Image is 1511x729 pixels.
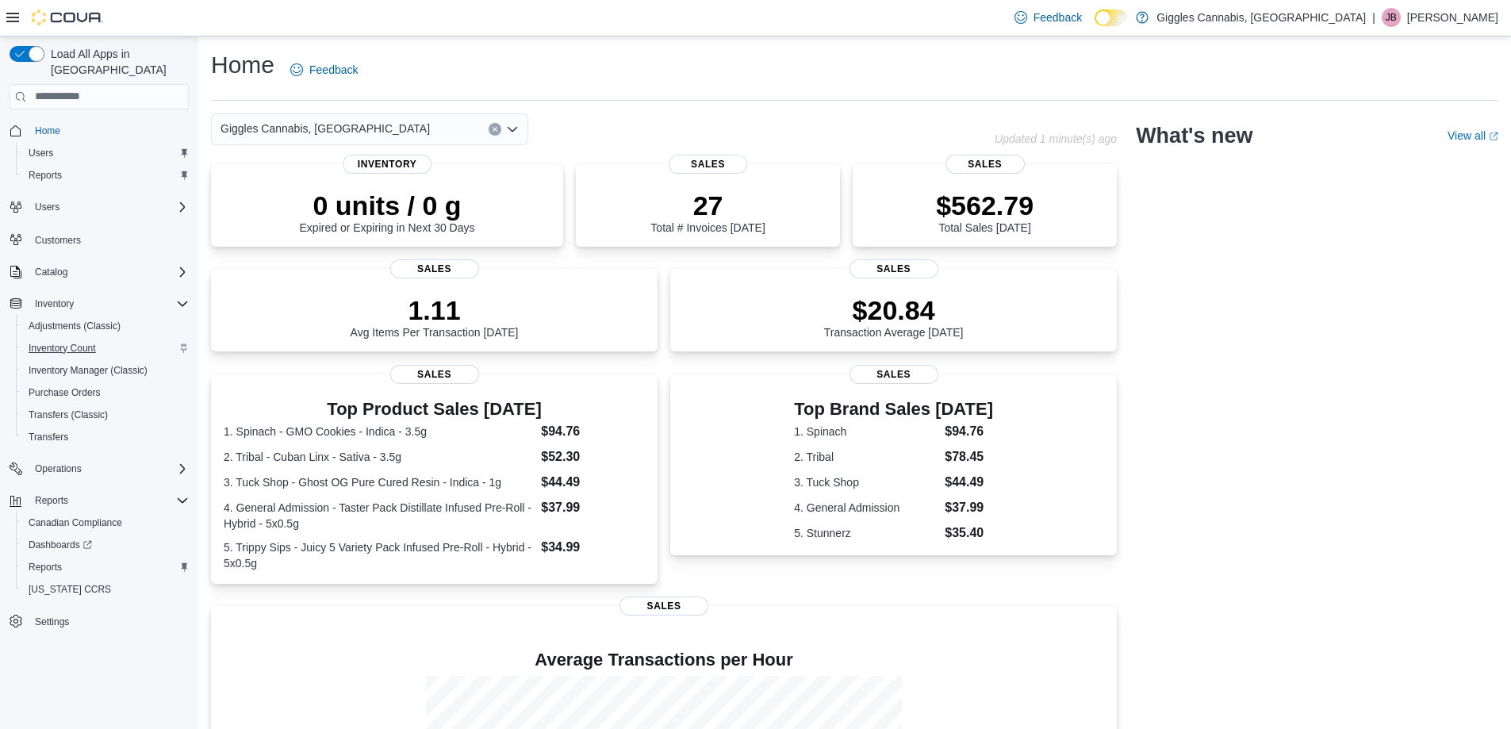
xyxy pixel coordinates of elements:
span: Dark Mode [1095,26,1095,27]
a: Reports [22,558,68,577]
span: [US_STATE] CCRS [29,583,111,596]
dd: $34.99 [541,538,645,557]
button: Reports [29,491,75,510]
span: Inventory Manager (Classic) [22,361,189,380]
span: Load All Apps in [GEOGRAPHIC_DATA] [44,46,189,78]
p: $562.79 [936,190,1034,221]
span: Customers [29,229,189,249]
span: Feedback [309,62,358,78]
button: Purchase Orders [16,382,195,404]
a: Settings [29,612,75,631]
a: Home [29,121,67,140]
img: Cova [32,10,103,25]
span: Reports [35,494,68,507]
a: Reports [22,166,68,185]
span: Users [29,198,189,217]
span: Inventory [29,294,189,313]
span: Reports [29,169,62,182]
dt: 3. Tuck Shop [794,474,938,490]
span: Purchase Orders [29,386,101,399]
span: Users [35,201,59,213]
span: Canadian Compliance [29,516,122,529]
h3: Top Brand Sales [DATE] [794,400,993,419]
nav: Complex example [10,113,189,674]
span: Sales [390,365,479,384]
a: Inventory Manager (Classic) [22,361,154,380]
div: Total Sales [DATE] [936,190,1034,234]
span: Catalog [35,266,67,278]
span: Operations [29,459,189,478]
span: Users [22,144,189,163]
button: Canadian Compliance [16,512,195,534]
span: Sales [849,365,938,384]
h2: What's new [1136,123,1252,148]
span: Reports [29,561,62,574]
div: Transaction Average [DATE] [824,294,964,339]
span: Reports [22,166,189,185]
span: Sales [619,597,708,616]
dd: $37.99 [945,498,993,517]
dt: 1. Spinach [794,424,938,439]
span: Reports [22,558,189,577]
span: Transfers (Classic) [22,405,189,424]
button: Reports [3,489,195,512]
a: Feedback [1008,2,1088,33]
a: Purchase Orders [22,383,107,402]
span: Adjustments (Classic) [29,320,121,332]
span: Customers [35,234,81,247]
button: Inventory [29,294,80,313]
h4: Average Transactions per Hour [224,650,1104,670]
button: Reports [16,164,195,186]
p: 0 units / 0 g [300,190,475,221]
h3: Top Product Sales [DATE] [224,400,645,419]
div: Total # Invoices [DATE] [650,190,765,234]
button: Operations [3,458,195,480]
span: Inventory [343,155,431,174]
button: Catalog [3,261,195,283]
span: Reports [29,491,189,510]
span: Canadian Compliance [22,513,189,532]
span: Settings [29,612,189,631]
a: Dashboards [16,534,195,556]
span: Dashboards [29,539,92,551]
a: Users [22,144,59,163]
a: Dashboards [22,535,98,554]
button: Users [3,196,195,218]
div: Jessica Bhogal [1382,8,1401,27]
span: Users [29,147,53,159]
dd: $44.49 [945,473,993,492]
a: Transfers [22,428,75,447]
span: Settings [35,616,69,628]
span: Washington CCRS [22,580,189,599]
button: Clear input [489,123,501,136]
span: Catalog [29,263,189,282]
button: Customers [3,228,195,251]
dt: 5. Trippy Sips - Juicy 5 Variety Pack Infused Pre-Roll - Hybrid - 5x0.5g [224,539,535,571]
p: Giggles Cannabis, [GEOGRAPHIC_DATA] [1156,8,1366,27]
span: Home [35,125,60,137]
button: Catalog [29,263,74,282]
span: Inventory Count [22,339,189,358]
a: Transfers (Classic) [22,405,114,424]
span: Inventory [35,297,74,310]
dd: $94.76 [945,422,993,441]
div: Avg Items Per Transaction [DATE] [351,294,519,339]
button: Inventory Manager (Classic) [16,359,195,382]
a: Customers [29,231,87,250]
span: Adjustments (Classic) [22,317,189,336]
dt: 4. General Admission [794,500,938,516]
span: Inventory Manager (Classic) [29,364,148,377]
a: Feedback [284,54,364,86]
span: Sales [849,259,938,278]
button: Adjustments (Classic) [16,315,195,337]
button: Transfers (Classic) [16,404,195,426]
dd: $94.76 [541,422,645,441]
a: Inventory Count [22,339,102,358]
button: Transfers [16,426,195,448]
button: Users [29,198,66,217]
span: JB [1386,8,1397,27]
button: Home [3,119,195,142]
span: Sales [945,155,1025,174]
button: Settings [3,610,195,633]
p: Updated 1 minute(s) ago [995,132,1117,145]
